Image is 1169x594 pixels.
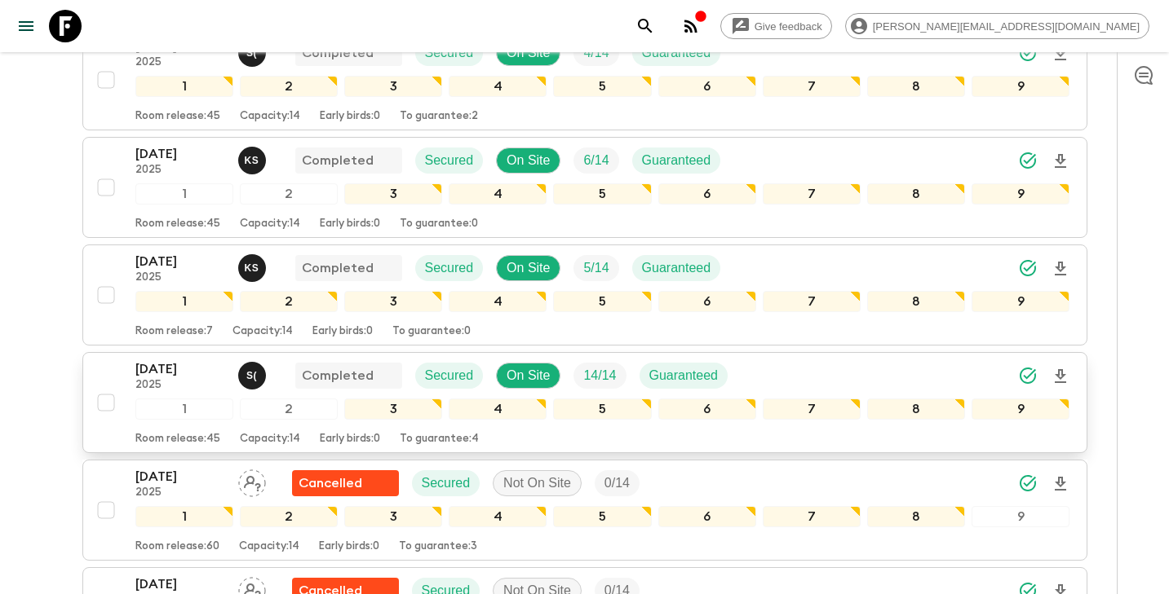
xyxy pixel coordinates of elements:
[763,398,861,420] div: 7
[238,44,269,57] span: Shandy (Putu) Sandhi Astra Juniawan
[135,291,233,312] div: 1
[302,43,374,63] p: Completed
[864,20,1149,33] span: [PERSON_NAME][EMAIL_ADDRESS][DOMAIN_NAME]
[312,325,373,338] p: Early birds: 0
[972,506,1069,527] div: 9
[239,540,299,553] p: Capacity: 14
[553,398,651,420] div: 5
[595,470,640,496] div: Trip Fill
[496,40,560,66] div: On Site
[344,506,442,527] div: 3
[415,363,484,389] div: Secured
[135,76,233,97] div: 1
[449,183,547,205] div: 4
[658,506,756,527] div: 6
[867,183,965,205] div: 8
[867,291,965,312] div: 8
[583,43,609,63] p: 4 / 14
[320,110,380,123] p: Early birds: 0
[238,152,269,165] span: Ketut Sunarka
[496,147,560,174] div: On Site
[240,110,300,123] p: Capacity: 14
[642,43,711,63] p: Guaranteed
[135,467,225,486] p: [DATE]
[240,433,300,446] p: Capacity: 14
[1051,474,1070,494] svg: Download Onboarding
[658,76,756,97] div: 6
[135,359,225,379] p: [DATE]
[425,258,474,278] p: Secured
[642,258,711,278] p: Guaranteed
[422,473,471,493] p: Secured
[319,540,379,553] p: Early birds: 0
[1018,473,1038,493] svg: Synced Successfully
[553,291,651,312] div: 5
[604,473,630,493] p: 0 / 14
[400,433,479,446] p: To guarantee: 4
[658,291,756,312] div: 6
[720,13,832,39] a: Give feedback
[573,363,626,389] div: Trip Fill
[392,325,471,338] p: To guarantee: 0
[583,151,609,170] p: 6 / 14
[867,76,965,97] div: 8
[302,151,374,170] p: Completed
[135,110,220,123] p: Room release: 45
[232,325,293,338] p: Capacity: 14
[344,291,442,312] div: 3
[415,147,484,174] div: Secured
[449,291,547,312] div: 4
[573,40,618,66] div: Trip Fill
[746,20,831,33] span: Give feedback
[1018,43,1038,63] svg: Synced Successfully
[972,183,1069,205] div: 9
[583,258,609,278] p: 5 / 14
[629,10,662,42] button: search adventures
[302,366,374,385] p: Completed
[344,76,442,97] div: 3
[449,76,547,97] div: 4
[658,398,756,420] div: 6
[553,183,651,205] div: 5
[1018,258,1038,278] svg: Synced Successfully
[135,486,225,499] p: 2025
[82,460,1087,561] button: [DATE]2025Assign pack leaderFlash Pack cancellationSecuredNot On SiteTrip Fill123456789Room relea...
[553,506,651,527] div: 5
[10,10,42,42] button: menu
[425,151,474,170] p: Secured
[240,506,338,527] div: 2
[82,352,1087,453] button: [DATE]2025Shandy (Putu) Sandhi Astra JuniawanCompletedSecuredOn SiteTrip FillGuaranteed123456789R...
[82,137,1087,238] button: [DATE]2025Ketut SunarkaCompletedSecuredOn SiteTrip FillGuaranteed123456789Room release:45Capacity...
[135,164,225,177] p: 2025
[399,540,477,553] p: To guarantee: 3
[238,259,269,272] span: Ketut Sunarka
[658,183,756,205] div: 6
[82,244,1087,345] button: [DATE]2025Ketut SunarkaCompletedSecuredOn SiteTrip FillGuaranteed123456789Room release:7Capacity:...
[449,506,547,527] div: 4
[135,398,233,420] div: 1
[240,76,338,97] div: 2
[507,366,550,385] p: On Site
[82,29,1087,130] button: [DATE]2025Shandy (Putu) Sandhi Astra JuniawanCompletedSecuredOn SiteTrip FillGuaranteed123456789R...
[240,218,300,231] p: Capacity: 14
[415,255,484,281] div: Secured
[344,183,442,205] div: 3
[400,218,478,231] p: To guarantee: 0
[867,506,965,527] div: 8
[503,473,571,493] p: Not On Site
[496,255,560,281] div: On Site
[507,258,550,278] p: On Site
[763,506,861,527] div: 7
[449,398,547,420] div: 4
[302,258,374,278] p: Completed
[583,366,616,385] p: 14 / 14
[299,473,362,493] p: Cancelled
[763,183,861,205] div: 7
[972,398,1069,420] div: 9
[867,398,965,420] div: 8
[1051,259,1070,279] svg: Download Onboarding
[425,366,474,385] p: Secured
[240,291,338,312] div: 2
[135,325,213,338] p: Room release: 7
[507,151,550,170] p: On Site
